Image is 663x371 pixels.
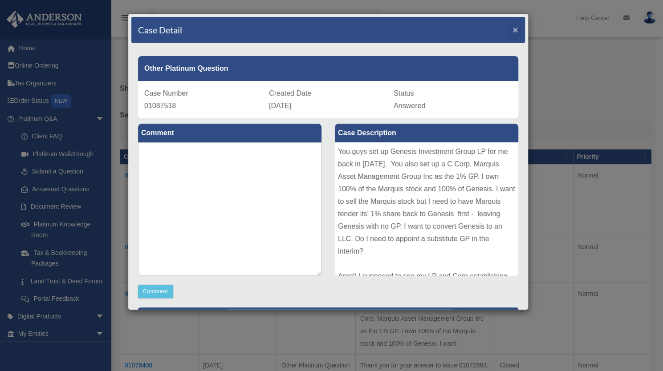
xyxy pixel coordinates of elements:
span: Status [394,89,414,97]
span: × [513,24,518,35]
button: Close [513,25,518,34]
h4: Case Detail [138,24,182,36]
span: Answered [394,102,425,109]
label: Case Description [335,124,518,142]
div: Other Platinum Question [138,56,518,81]
button: Comment [138,285,173,298]
label: Comment [138,124,321,142]
span: Case Number [144,89,188,97]
span: [DATE] [269,102,291,109]
p: [PERSON_NAME] Advisors [138,307,518,329]
span: 01087518 [144,102,176,109]
span: Created Date [269,89,311,97]
div: You guys set up Genesis Investment Group LP for me back in [DATE]. You also set up a C Corp, Marq... [335,142,518,276]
